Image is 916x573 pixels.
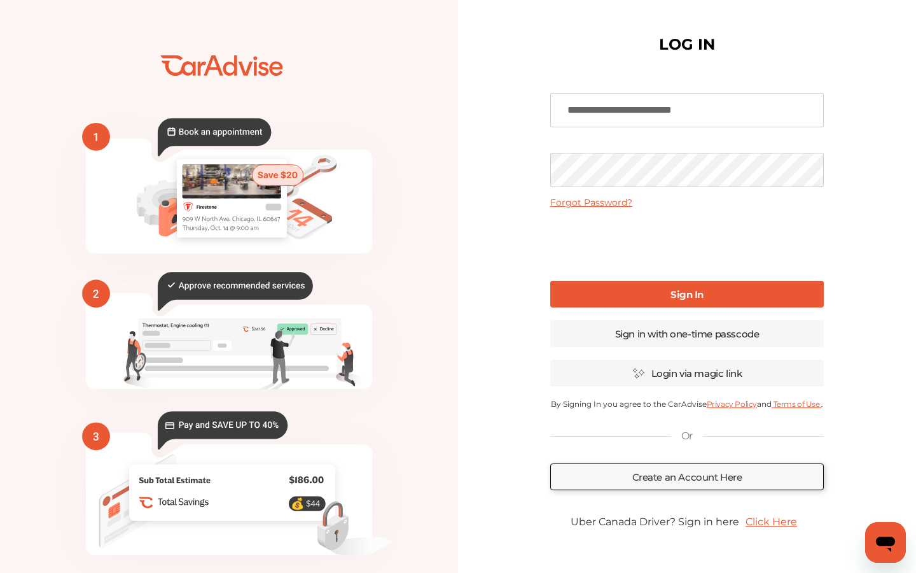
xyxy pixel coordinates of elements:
a: Forgot Password? [550,197,632,208]
a: Login via magic link [550,360,824,386]
a: Privacy Policy [707,399,757,409]
img: magic_icon.32c66aac.svg [632,367,645,379]
h1: LOG IN [659,38,715,51]
p: By Signing In you agree to the CarAdvise and . [550,399,824,409]
iframe: reCAPTCHA [590,218,784,268]
a: Terms of Use [772,399,821,409]
a: Sign In [550,281,824,308]
p: Or [681,429,693,443]
a: Click Here [739,509,803,534]
iframe: Button to launch messaging window [865,522,906,563]
text: 💰 [291,497,305,511]
span: Uber Canada Driver? Sign in here [571,516,739,528]
a: Sign in with one-time passcode [550,320,824,347]
b: Sign In [670,288,704,301]
a: Create an Account Here [550,463,824,490]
